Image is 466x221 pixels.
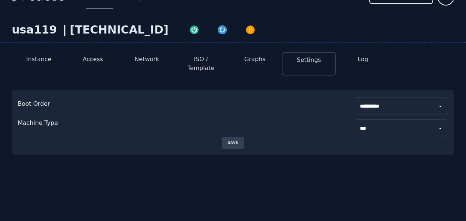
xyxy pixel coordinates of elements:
button: Log [358,55,369,64]
div: | [60,23,70,36]
img: Restart [217,25,227,35]
div: [TECHNICAL_ID] [70,23,168,36]
img: Power Off [245,25,256,35]
img: Power On [189,25,199,35]
button: Access [83,55,103,64]
p: Boot Order [18,100,50,108]
div: usa119 [12,23,60,36]
button: Save [222,137,244,149]
button: Instance [26,55,51,64]
button: Power Off [236,23,264,35]
button: ISO / Template [180,55,222,73]
p: Machine Type [18,119,58,127]
button: Restart [208,23,236,35]
button: Graphs [244,55,265,64]
button: Settings [297,56,321,64]
button: Network [134,55,159,64]
button: Power On [180,23,208,35]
